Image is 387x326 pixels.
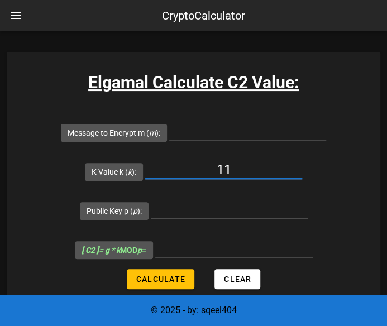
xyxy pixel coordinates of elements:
button: nav-menu-toggle [2,2,29,29]
b: [ C2 ] [82,246,99,255]
label: K Value k ( ): [92,166,136,178]
button: Calculate [127,269,194,289]
label: Message to Encrypt m ( ): [68,127,160,138]
span: Calculate [136,275,185,284]
span: Clear [223,275,251,284]
i: = g * k [82,246,120,255]
span: MOD = [82,246,146,255]
i: p [137,246,142,255]
label: Public Key p ( ): [87,205,142,217]
i: p [133,207,137,215]
h3: Elgamal Calculate C2 Value: [7,70,380,95]
button: Clear [214,269,260,289]
div: CryptoCalculator [162,7,245,24]
i: m [149,128,156,137]
i: k [128,167,132,176]
span: © 2025 - by: sqeel404 [151,305,237,315]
